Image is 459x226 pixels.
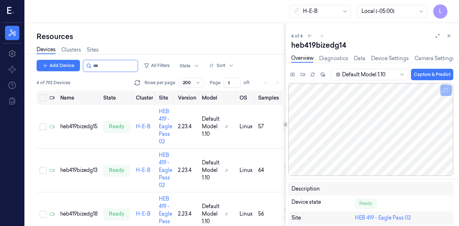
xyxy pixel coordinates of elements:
[411,69,453,80] button: Capture & Predict
[133,91,156,105] th: Cluster
[237,91,255,105] th: OS
[37,32,285,42] div: Resources
[39,94,47,101] button: Select all
[291,40,453,50] div: heb419bizedg14
[285,163,312,178] div: [DATE] 19:16:36.972
[258,210,279,218] div: 56
[210,80,221,86] span: Page
[39,211,47,218] button: Select row
[285,119,312,134] div: [DATE] 19:16:11.265
[292,198,355,208] div: Device state
[202,203,222,225] span: Default Model 1.10
[159,108,172,145] a: HEB 419 - Eagle Pass 02
[60,210,98,218] div: heb419bizedg18
[136,123,151,130] a: H-E-B
[255,91,282,105] th: Samples
[136,167,151,173] a: H-E-B
[60,167,98,174] div: heb419bizedg13
[258,123,279,130] div: 57
[261,78,282,88] nav: pagination
[61,46,81,54] a: Clusters
[258,167,279,174] div: 64
[415,55,455,62] a: Camera Settings
[87,46,99,54] a: Sites
[141,60,172,71] button: All Filters
[285,207,312,222] div: [DATE] 19:16:35.905
[145,80,175,86] p: Rows per page
[103,208,130,220] div: ready
[292,185,355,193] div: Description
[178,210,196,218] div: 2.23.4
[103,165,130,176] div: ready
[136,211,151,217] a: H-E-B
[354,55,365,62] a: Data
[100,91,133,105] th: State
[291,33,303,39] span: 4 of 4
[178,123,196,130] div: 2.23.4
[37,60,80,71] button: Add Device
[175,91,199,105] th: Version
[202,115,222,138] span: Default Model 1.10
[199,91,237,105] th: Model
[39,123,47,130] button: Select row
[57,91,100,105] th: Name
[291,54,313,63] a: Overview
[178,167,196,174] div: 2.23.4
[60,123,98,130] div: heb419bizedg15
[282,91,315,105] th: Last Ping
[37,80,70,86] span: 4 of 792 Devices
[355,198,377,208] div: Ready
[292,214,355,222] div: Site
[355,215,411,221] a: HEB 419 - Eagle Pass 02
[240,167,252,174] p: linux
[240,123,252,130] p: linux
[202,159,222,182] span: Default Model 1.10
[156,91,175,105] th: Site
[243,80,255,86] span: of 1
[240,210,252,218] p: linux
[159,152,172,188] a: HEB 419 - Eagle Pass 02
[39,167,47,174] button: Select row
[433,4,448,19] button: L
[37,46,56,54] a: Devices
[103,121,130,133] div: ready
[319,55,348,62] a: Diagnostics
[371,55,409,62] a: Device Settings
